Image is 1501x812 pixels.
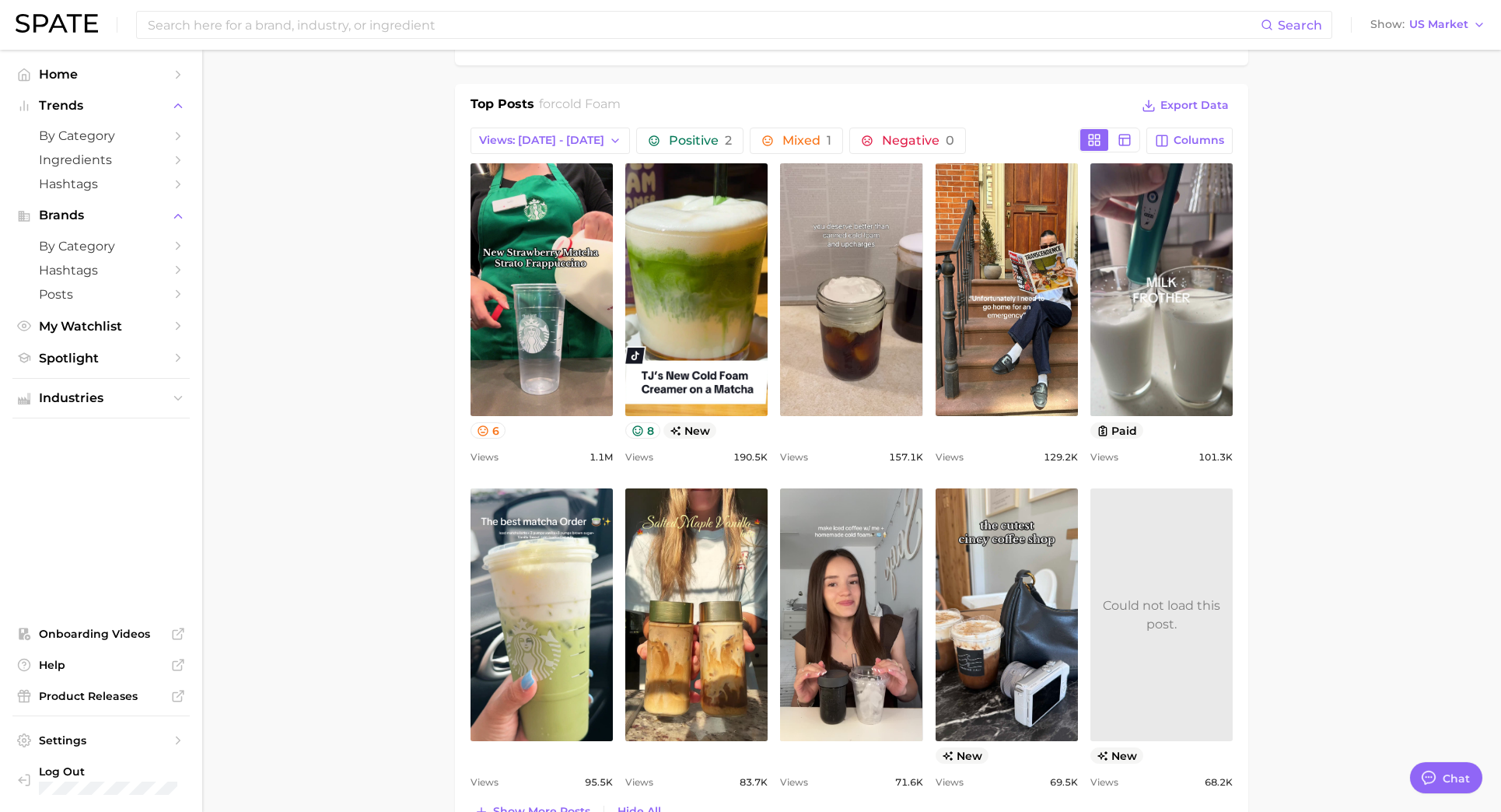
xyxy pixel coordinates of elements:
span: Views [625,448,653,467]
button: ShowUS Market [1366,15,1489,35]
span: Show [1370,20,1405,29]
a: Ingredients [12,148,190,172]
button: Views: [DATE] - [DATE] [471,128,630,154]
span: Onboarding Videos [39,627,163,641]
span: Help [39,658,163,672]
button: Brands [12,204,190,227]
a: Hashtags [12,172,190,196]
a: Could not load this post. [1090,488,1233,741]
span: Posts [39,287,163,302]
a: Home [12,62,190,86]
a: Help [12,653,190,677]
span: Search [1278,18,1322,33]
span: Hashtags [39,263,163,278]
img: SPATE [16,14,98,33]
button: Export Data [1138,95,1233,117]
span: Columns [1174,134,1224,147]
span: Trends [39,99,163,113]
span: US Market [1409,20,1468,29]
span: 0 [946,133,954,148]
span: Views [780,448,808,467]
span: Positive [669,135,732,147]
a: Onboarding Videos [12,622,190,646]
input: Search here for a brand, industry, or ingredient [146,12,1261,38]
h2: for [539,95,621,118]
button: 8 [625,422,660,439]
span: by Category [39,128,163,143]
span: 95.5k [585,773,613,792]
span: Views [780,773,808,792]
span: Views [936,773,964,792]
span: 101.3k [1198,448,1233,467]
a: Posts [12,282,190,306]
span: 190.5k [733,448,768,467]
span: Product Releases [39,689,163,703]
span: 71.6k [895,773,923,792]
div: Could not load this post. [1090,597,1233,634]
a: by Category [12,124,190,148]
span: Home [39,67,163,82]
span: 1 [827,133,831,148]
span: My Watchlist [39,319,163,334]
button: paid [1090,422,1144,439]
a: by Category [12,234,190,258]
a: Hashtags [12,258,190,282]
span: Views [471,773,499,792]
span: 2 [725,133,732,148]
span: Hashtags [39,177,163,191]
span: 129.2k [1044,448,1078,467]
span: 1.1m [590,448,613,467]
span: 157.1k [889,448,923,467]
span: Spotlight [39,351,163,366]
a: Product Releases [12,684,190,708]
a: Log out. Currently logged in with e-mail jhayes@hunterpr.com. [12,760,190,800]
button: Trends [12,94,190,117]
span: Views [471,448,499,467]
span: Log Out [39,765,177,779]
span: Views [1090,448,1118,467]
a: My Watchlist [12,314,190,338]
span: 83.7k [740,773,768,792]
button: 6 [471,422,506,439]
span: Industries [39,391,163,405]
span: new [936,747,989,764]
span: Views [1090,773,1118,792]
button: Industries [12,387,190,410]
span: Views: [DATE] - [DATE] [479,134,604,147]
span: by Category [39,239,163,254]
span: Brands [39,208,163,222]
span: new [663,422,717,439]
span: 69.5k [1050,773,1078,792]
button: Columns [1146,128,1233,154]
span: new [1090,747,1144,764]
span: Mixed [782,135,831,147]
span: Ingredients [39,152,163,167]
span: Settings [39,733,163,747]
span: Views [625,773,653,792]
span: Views [936,448,964,467]
span: Negative [882,135,954,147]
a: Spotlight [12,346,190,370]
a: Settings [12,729,190,752]
span: Export Data [1160,99,1229,112]
span: cold foam [555,96,621,111]
h1: Top Posts [471,95,534,118]
span: 68.2k [1205,773,1233,792]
